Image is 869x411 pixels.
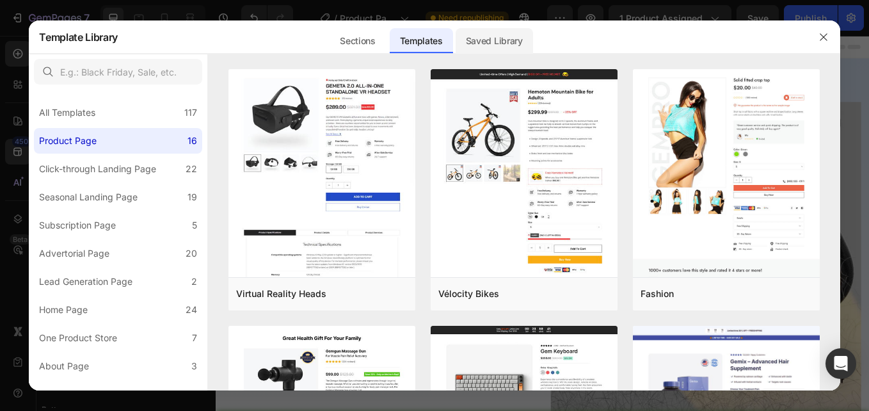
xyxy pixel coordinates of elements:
[39,105,95,120] div: All Templates
[187,189,197,205] div: 19
[191,359,197,374] div: 3
[641,286,674,302] div: Fashion
[25,171,62,184] p: Step - 1
[39,274,132,289] div: Lead Generation Page
[39,302,88,318] div: Home Page
[438,286,499,302] div: Vélocity Bikes
[186,246,197,261] div: 20
[192,218,197,233] div: 5
[825,348,856,379] div: Open Intercom Messenger
[456,28,533,54] div: Saved Library
[39,133,97,149] div: Product Page
[186,302,197,318] div: 24
[39,330,117,346] div: One Product Store
[92,272,283,286] p: Washable for endless cleaning power
[330,28,385,54] div: Sections
[187,133,197,149] div: 16
[191,274,197,289] div: 2
[39,161,156,177] div: Click-through Landing Page
[89,171,234,184] p: Soft and flexible for easy use
[39,218,116,233] div: Subscription Page
[39,20,118,54] h2: Template Library
[91,204,280,218] p: Textured surface grabs loose hair fast
[39,387,86,402] div: FAQs Page
[236,286,326,302] div: Virtual Reality Heads
[192,330,197,346] div: 7
[193,387,197,402] div: 1
[39,246,109,261] div: Advertorial Page
[91,238,260,252] p: Comes off in one satisfying swipe
[25,204,64,218] p: Step - 2
[25,238,64,252] p: Step - 3
[390,28,453,54] div: Templates
[39,359,89,374] div: About Page
[184,105,197,120] div: 117
[34,59,202,85] input: E.g.: Black Friday, Sale, etc.
[186,161,197,177] div: 22
[25,272,65,286] p: Step - 4
[10,108,374,138] h2: EFFORTLESS FUR REMOVER
[39,189,138,205] div: Seasonal Landing Page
